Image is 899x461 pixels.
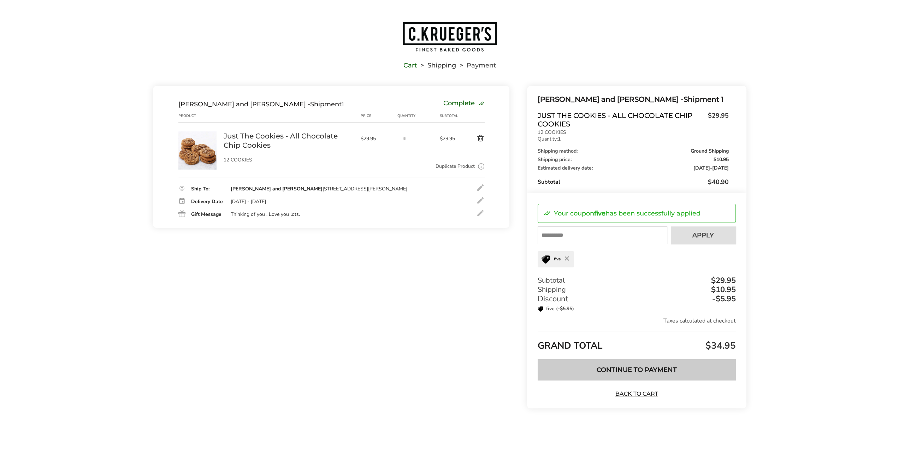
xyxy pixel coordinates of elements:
div: Shipment 1 [538,94,728,105]
div: $10.95 [709,286,736,294]
div: Subtotal [538,178,728,186]
div: -$5.95 [710,295,736,303]
p: 12 COOKIES [538,130,728,135]
div: [STREET_ADDRESS][PERSON_NAME] [231,186,407,192]
div: five [538,251,574,267]
p: five (-$5.95) [538,305,574,312]
div: Subtotal [439,113,460,119]
span: $34.95 [704,339,736,352]
div: $29.95 [709,277,736,284]
div: Quantity [397,113,439,119]
button: Apply [671,226,736,244]
strong: 1 [558,136,561,142]
div: Shipping [538,285,735,294]
div: Complete [443,100,485,108]
span: $29.95 [439,135,460,142]
div: [DATE] - [DATE] [231,199,266,205]
span: $29.95 [361,135,394,142]
img: C.KRUEGER'S [402,21,497,52]
span: [PERSON_NAME] and [PERSON_NAME] - [178,100,310,108]
button: Delete product [460,134,485,143]
a: Just The Cookies - All Chocolate Chip Cookies [178,131,217,138]
a: Back to Cart [612,390,661,398]
span: - [693,166,729,171]
p: Quantity: [538,137,728,142]
div: Price [361,113,397,119]
p: Your coupon has been successfully applied [554,210,700,217]
a: Just The Cookies - All Chocolate Chip Cookies$29.95 [538,111,728,128]
a: Just The Cookies - All Chocolate Chip Cookies [224,131,354,150]
span: Just The Cookies - All Chocolate Chip Cookies [538,111,704,128]
span: 1 [342,100,344,108]
div: Discount [538,294,735,303]
span: Ground Shipping [691,149,729,154]
div: Shipping price: [538,157,728,162]
span: Apply [692,232,714,238]
div: Subtotal [538,276,735,285]
div: Shipment [178,100,344,108]
div: Gift Message [191,212,224,217]
span: Payment [467,63,496,68]
div: Shipping method: [538,149,728,154]
div: Thinking of you . Love you lots. [231,211,300,218]
strong: [PERSON_NAME] and [PERSON_NAME] [231,185,323,192]
input: Quantity input [397,131,411,146]
a: Duplicate Product [436,162,475,170]
div: Ship To: [191,187,224,191]
p: 12 COOKIES [224,158,354,162]
div: Delivery Date [191,199,224,204]
img: Just The Cookies - All Chocolate Chip Cookies [178,131,217,170]
div: Estimated delivery date: [538,166,728,171]
li: Shipping [417,63,456,68]
span: $29.95 [704,111,729,126]
div: Taxes calculated at checkout [538,317,735,325]
span: $40.90 [708,178,729,186]
a: Go to home page [153,21,746,52]
span: [DATE] [712,165,729,171]
button: Continue to Payment [538,359,735,380]
strong: five [594,209,605,217]
div: Product [178,113,224,119]
span: [PERSON_NAME] and [PERSON_NAME] - [538,95,684,104]
a: Cart [403,63,417,68]
span: [DATE] [693,165,710,171]
span: $10.95 [714,157,729,162]
div: GRAND TOTAL [538,331,735,354]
